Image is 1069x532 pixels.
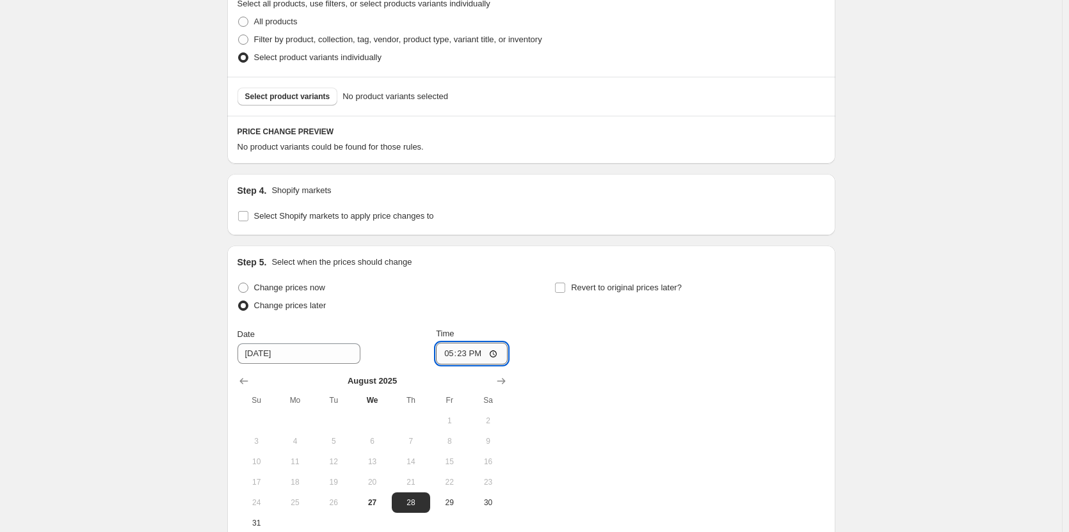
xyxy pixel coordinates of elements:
[319,457,348,467] span: 12
[276,390,314,411] th: Monday
[243,457,271,467] span: 10
[430,492,469,513] button: Friday August 29 2025
[281,477,309,487] span: 18
[435,436,463,446] span: 8
[469,411,507,431] button: Saturday August 2 2025
[237,184,267,197] h2: Step 4.
[435,395,463,405] span: Fr
[435,416,463,426] span: 1
[243,395,271,405] span: Su
[358,457,386,467] span: 13
[430,451,469,472] button: Friday August 15 2025
[435,457,463,467] span: 15
[469,390,507,411] th: Saturday
[392,390,430,411] th: Thursday
[271,256,412,269] p: Select when the prices should change
[243,518,271,528] span: 31
[237,472,276,492] button: Sunday August 17 2025
[314,472,353,492] button: Tuesday August 19 2025
[254,301,326,310] span: Change prices later
[237,142,424,152] span: No product variants could be found for those rules.
[474,395,502,405] span: Sa
[397,436,425,446] span: 7
[435,497,463,508] span: 29
[492,372,510,390] button: Show next month, September 2025
[237,127,825,137] h6: PRICE CHANGE PREVIEW
[237,390,276,411] th: Sunday
[353,390,391,411] th: Wednesday
[358,477,386,487] span: 20
[254,283,325,292] span: Change prices now
[397,477,425,487] span: 21
[430,411,469,431] button: Friday August 1 2025
[436,329,454,338] span: Time
[353,431,391,451] button: Wednesday August 6 2025
[474,416,502,426] span: 2
[358,395,386,405] span: We
[276,431,314,451] button: Monday August 4 2025
[319,395,348,405] span: Tu
[237,451,276,472] button: Sunday August 10 2025
[430,431,469,451] button: Friday August 8 2025
[358,497,386,508] span: 27
[435,477,463,487] span: 22
[235,372,253,390] button: Show previous month, July 2025
[397,395,425,405] span: Th
[353,451,391,472] button: Wednesday August 13 2025
[254,211,434,221] span: Select Shopify markets to apply price changes to
[276,472,314,492] button: Monday August 18 2025
[243,436,271,446] span: 3
[281,436,309,446] span: 4
[474,477,502,487] span: 23
[319,436,348,446] span: 5
[392,431,430,451] button: Thursday August 7 2025
[474,457,502,467] span: 16
[430,390,469,411] th: Friday
[314,431,353,451] button: Tuesday August 5 2025
[392,472,430,492] button: Thursday August 21 2025
[319,477,348,487] span: 19
[342,90,448,103] span: No product variants selected
[237,492,276,513] button: Sunday August 24 2025
[281,457,309,467] span: 11
[237,329,255,339] span: Date
[392,492,430,513] button: Thursday August 28 2025
[469,431,507,451] button: Saturday August 9 2025
[314,492,353,513] button: Tuesday August 26 2025
[353,492,391,513] button: Today Wednesday August 27 2025
[474,436,502,446] span: 9
[271,184,331,197] p: Shopify markets
[245,91,330,102] span: Select product variants
[571,283,682,292] span: Revert to original prices later?
[254,17,298,26] span: All products
[254,52,382,62] span: Select product variants individually
[243,497,271,508] span: 24
[281,395,309,405] span: Mo
[469,492,507,513] button: Saturday August 30 2025
[276,451,314,472] button: Monday August 11 2025
[397,497,425,508] span: 28
[436,343,508,364] input: 12:00
[237,88,338,106] button: Select product variants
[237,431,276,451] button: Sunday August 3 2025
[474,497,502,508] span: 30
[358,436,386,446] span: 6
[469,451,507,472] button: Saturday August 16 2025
[237,256,267,269] h2: Step 5.
[254,35,542,44] span: Filter by product, collection, tag, vendor, product type, variant title, or inventory
[237,343,360,364] input: 8/27/2025
[281,497,309,508] span: 25
[314,451,353,472] button: Tuesday August 12 2025
[353,472,391,492] button: Wednesday August 20 2025
[397,457,425,467] span: 14
[319,497,348,508] span: 26
[392,451,430,472] button: Thursday August 14 2025
[469,472,507,492] button: Saturday August 23 2025
[314,390,353,411] th: Tuesday
[430,472,469,492] button: Friday August 22 2025
[276,492,314,513] button: Monday August 25 2025
[243,477,271,487] span: 17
